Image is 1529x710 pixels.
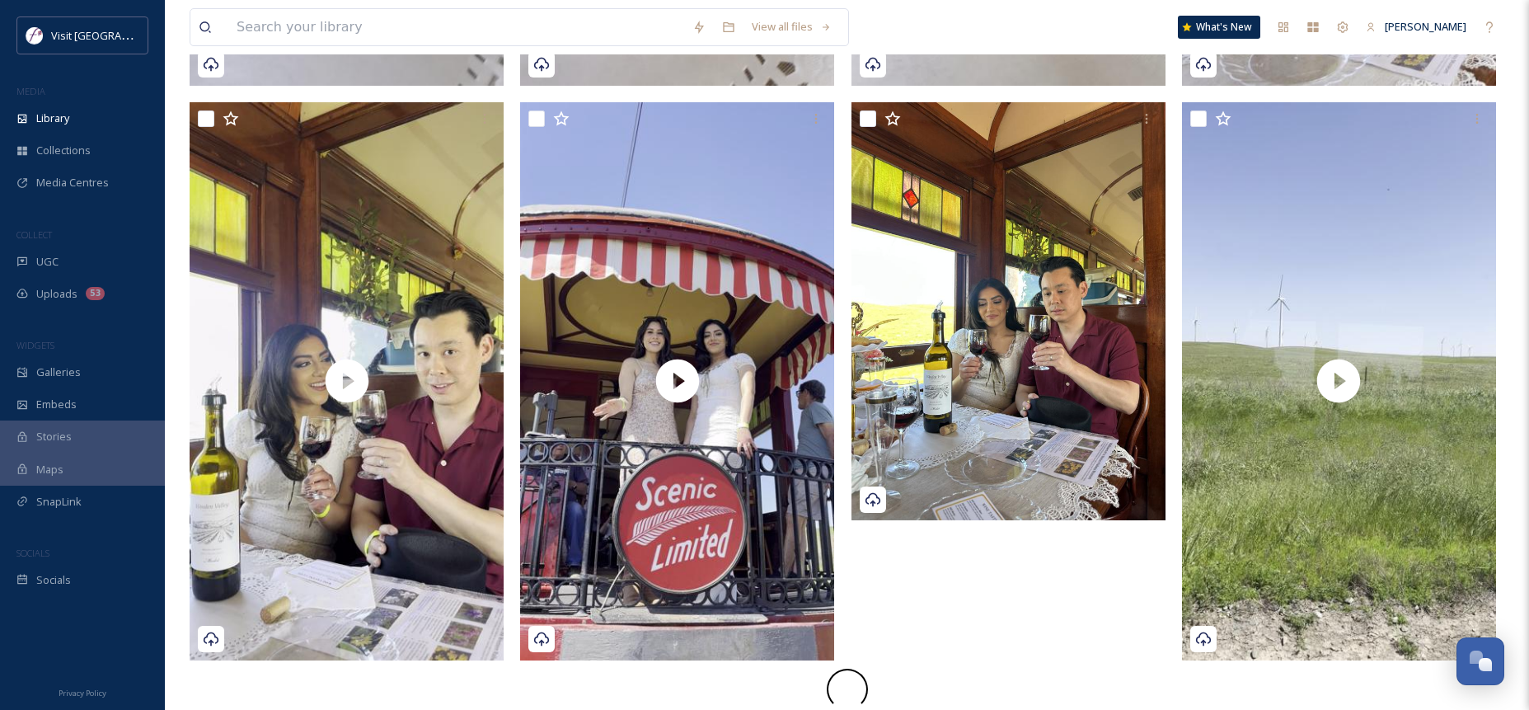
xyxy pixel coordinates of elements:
span: Visit [GEOGRAPHIC_DATA] [51,27,179,43]
img: visitfairfieldca_logo.jpeg [26,27,43,44]
a: [PERSON_NAME] [1358,11,1475,43]
span: Socials [36,572,71,588]
span: UGC [36,254,59,270]
img: IMG_9613.HEIC [851,102,1166,521]
span: Media Centres [36,175,109,190]
span: Library [36,110,69,126]
span: Embeds [36,397,77,412]
span: Maps [36,462,63,477]
button: Open Chat [1456,637,1504,685]
a: View all files [743,11,840,43]
img: thumbnail [1182,102,1496,661]
input: Search your library [228,9,684,45]
span: COLLECT [16,228,52,241]
span: Stories [36,429,72,444]
img: thumbnail [520,102,834,661]
a: Privacy Policy [59,682,106,702]
a: What's New [1178,16,1260,39]
span: Uploads [36,286,77,302]
div: 53 [86,287,105,300]
span: MEDIA [16,85,45,97]
img: thumbnail [190,102,504,661]
span: [PERSON_NAME] [1385,19,1466,34]
span: Collections [36,143,91,158]
span: Privacy Policy [59,688,106,698]
span: SnapLink [36,494,82,510]
span: SOCIALS [16,547,49,559]
span: WIDGETS [16,339,54,351]
span: Galleries [36,364,81,380]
